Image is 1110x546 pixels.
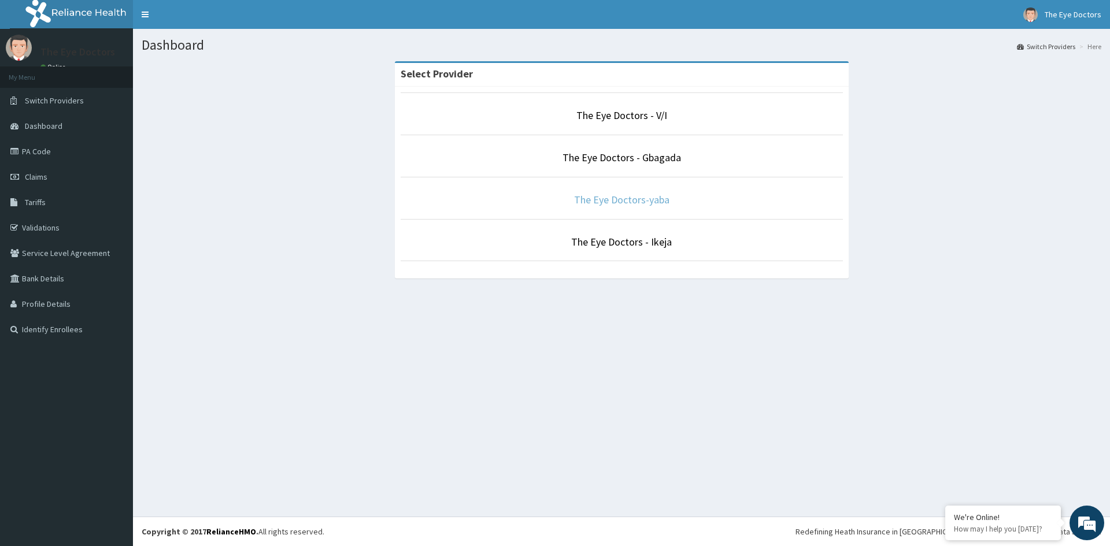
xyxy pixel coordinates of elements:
[25,121,62,131] span: Dashboard
[571,235,672,248] a: The Eye Doctors - Ikeja
[142,38,1101,53] h1: Dashboard
[563,151,681,164] a: The Eye Doctors - Gbagada
[25,95,84,106] span: Switch Providers
[1017,42,1075,51] a: Switch Providers
[795,526,1101,537] div: Redefining Heath Insurance in [GEOGRAPHIC_DATA] using Telemedicine and Data Science!
[1045,9,1101,20] span: The Eye Doctors
[142,526,258,537] strong: Copyright © 2017 .
[1023,8,1038,22] img: User Image
[954,524,1052,534] p: How may I help you today?
[1076,42,1101,51] li: Here
[954,512,1052,522] div: We're Online!
[25,197,46,207] span: Tariffs
[40,47,115,57] p: The Eye Doctors
[401,67,473,80] strong: Select Provider
[133,517,1110,546] footer: All rights reserved.
[25,172,47,182] span: Claims
[206,526,256,537] a: RelianceHMO
[574,193,669,206] a: The Eye Doctors-yaba
[40,63,68,71] a: Online
[6,35,32,61] img: User Image
[576,109,667,122] a: The Eye Doctors - V/I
